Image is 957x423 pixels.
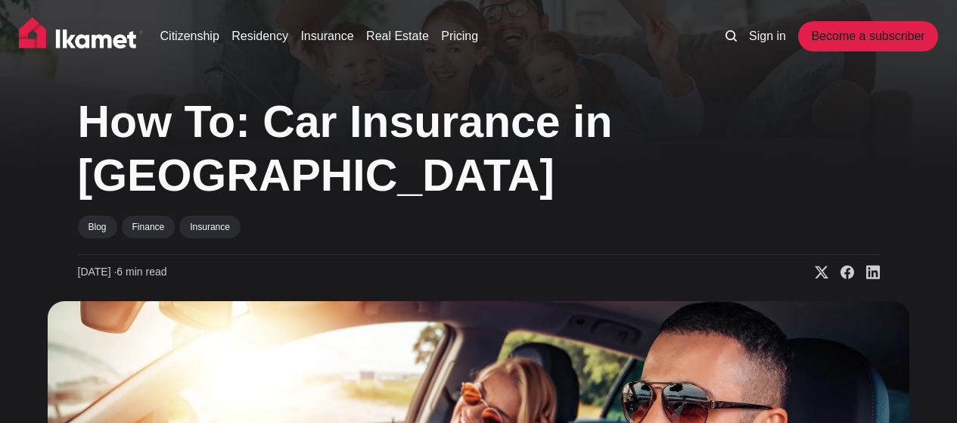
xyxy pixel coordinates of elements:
a: Citizenship [160,27,219,45]
a: Insurance [179,216,241,238]
a: Real Estate [366,27,429,45]
time: 6 min read [78,265,167,280]
a: Pricing [441,27,478,45]
a: Share on Linkedin [854,265,880,280]
span: [DATE] ∙ [78,266,117,278]
a: Insurance [300,27,353,45]
a: Finance [122,216,176,238]
a: Blog [78,216,117,238]
h1: How To: Car Insurance in [GEOGRAPHIC_DATA] [78,95,683,203]
a: Become a subscriber [798,21,937,51]
img: Ikamet home [19,17,143,55]
a: Share on Facebook [828,265,854,280]
a: Sign in [749,27,786,45]
a: Residency [231,27,288,45]
a: Share on X [803,265,828,280]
